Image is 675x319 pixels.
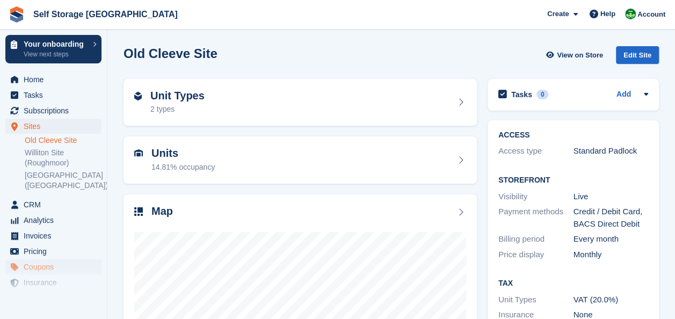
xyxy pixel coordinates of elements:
div: Billing period [498,233,574,245]
a: menu [5,291,101,306]
a: Edit Site [616,46,659,68]
span: Analytics [24,213,88,228]
a: menu [5,275,101,290]
span: Settings [24,291,88,306]
span: CRM [24,197,88,212]
a: Your onboarding View next steps [5,35,101,63]
span: Help [600,9,615,19]
a: Add [616,89,631,101]
img: unit-icn-7be61d7bf1b0ce9d3e12c5938cc71ed9869f7b940bace4675aadf7bd6d80202e.svg [134,149,143,157]
div: Standard Padlock [574,145,649,157]
a: Units 14.81% occupancy [124,136,477,184]
a: menu [5,259,101,274]
a: [GEOGRAPHIC_DATA] ([GEOGRAPHIC_DATA]) [25,170,101,191]
span: View on Store [557,50,603,61]
a: Unit Types 2 types [124,79,477,126]
div: Price display [498,249,574,261]
div: Unit Types [498,294,574,306]
p: Your onboarding [24,40,88,48]
h2: Storefront [498,176,648,185]
div: VAT (20.0%) [574,294,649,306]
a: menu [5,228,101,243]
a: menu [5,103,101,118]
div: Monthly [574,249,649,261]
a: Old Cleeve Site [25,135,101,146]
img: Mackenzie Wells [625,9,636,19]
div: Edit Site [616,46,659,64]
span: Pricing [24,244,88,259]
img: stora-icon-8386f47178a22dfd0bd8f6a31ec36ba5ce8667c1dd55bd0f319d3a0aa187defe.svg [9,6,25,23]
div: Payment methods [498,206,574,230]
a: Self Storage [GEOGRAPHIC_DATA] [29,5,182,23]
a: menu [5,88,101,103]
span: Create [547,9,569,19]
img: unit-type-icn-2b2737a686de81e16bb02015468b77c625bbabd49415b5ef34ead5e3b44a266d.svg [134,92,142,100]
h2: Units [151,147,215,160]
div: Access type [498,145,574,157]
h2: Old Cleeve Site [124,46,217,61]
p: View next steps [24,49,88,59]
h2: Unit Types [150,90,205,102]
h2: Map [151,205,173,218]
span: Subscriptions [24,103,88,118]
span: Sites [24,119,88,134]
span: Tasks [24,88,88,103]
div: Every month [574,233,649,245]
span: Account [637,9,665,20]
a: menu [5,197,101,212]
div: 14.81% occupancy [151,162,215,173]
a: menu [5,213,101,228]
div: Visibility [498,191,574,203]
a: Williton Site (Roughmoor) [25,148,101,168]
h2: ACCESS [498,131,648,140]
div: 0 [536,90,549,99]
a: View on Store [545,46,607,64]
span: Invoices [24,228,88,243]
div: Live [574,191,649,203]
img: map-icn-33ee37083ee616e46c38cad1a60f524a97daa1e2b2c8c0bc3eb3415660979fc1.svg [134,207,143,216]
div: Credit / Debit Card, BACS Direct Debit [574,206,649,230]
span: Home [24,72,88,87]
span: Coupons [24,259,88,274]
a: menu [5,119,101,134]
span: Insurance [24,275,88,290]
h2: Tasks [511,90,532,99]
div: 2 types [150,104,205,115]
a: menu [5,72,101,87]
h2: Tax [498,279,648,288]
a: menu [5,244,101,259]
